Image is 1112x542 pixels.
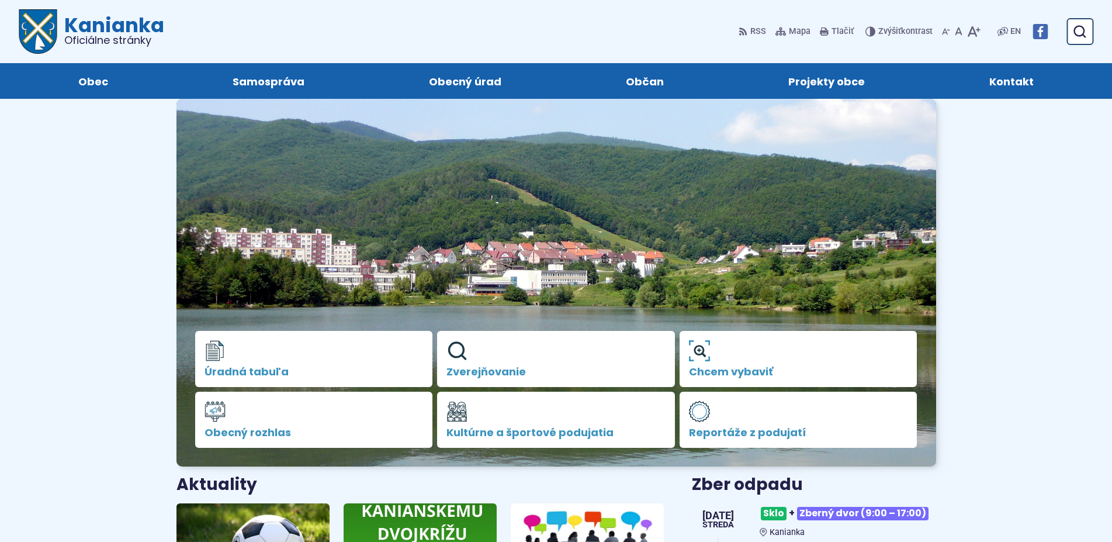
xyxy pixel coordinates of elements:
span: Kontakt [989,63,1034,99]
button: Zvýšiťkontrast [865,19,935,44]
span: Úradná tabuľa [205,366,424,378]
a: EN [1008,25,1023,39]
button: Zväčšiť veľkosť písma [965,19,983,44]
span: RSS [750,25,766,39]
span: Zberný dvor (9:00 – 17:00) [797,507,929,520]
a: Obec [28,63,159,99]
button: Tlačiť [817,19,856,44]
span: Samospráva [233,63,304,99]
span: streda [702,521,734,529]
button: Nastaviť pôvodnú veľkosť písma [952,19,965,44]
span: Mapa [789,25,810,39]
a: Reportáže z podujatí [680,392,917,448]
span: Chcem vybaviť [689,366,908,378]
button: Zmenšiť veľkosť písma [940,19,952,44]
span: Sklo [761,507,787,520]
span: Zvýšiť [878,26,901,36]
a: Obecný úrad [379,63,552,99]
span: Oficiálne stránky [64,35,164,46]
span: [DATE] [702,510,734,521]
a: Logo Kanianka, prejsť na domovskú stránku. [19,9,164,54]
a: Mapa [773,19,813,44]
a: Samospráva [182,63,355,99]
a: Obecný rozhlas [195,392,433,448]
a: Občan [576,63,715,99]
h3: Zber odpadu [692,476,936,494]
a: Chcem vybaviť [680,331,917,387]
img: Prejsť na Facebook stránku [1033,24,1048,39]
img: Prejsť na domovskú stránku [19,9,57,54]
span: Kanianka [770,527,805,537]
span: Občan [626,63,664,99]
span: Obecný úrad [429,63,501,99]
a: RSS [739,19,768,44]
a: Úradná tabuľa [195,331,433,387]
h3: + [760,502,936,525]
span: Kultúrne a športové podujatia [446,427,666,439]
a: Kontakt [938,63,1084,99]
span: Tlačiť [832,27,854,37]
h1: Kanianka [57,15,164,46]
a: Kultúrne a športové podujatia [437,392,675,448]
a: Sklo+Zberný dvor (9:00 – 17:00) Kanianka [DATE] streda [692,502,936,537]
span: kontrast [878,27,933,37]
h3: Aktuality [176,476,257,494]
span: Obecný rozhlas [205,427,424,439]
span: Reportáže z podujatí [689,427,908,439]
a: Projekty obce [737,63,915,99]
span: Obec [78,63,108,99]
a: Zverejňovanie [437,331,675,387]
span: Projekty obce [788,63,865,99]
span: Zverejňovanie [446,366,666,378]
span: EN [1010,25,1021,39]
